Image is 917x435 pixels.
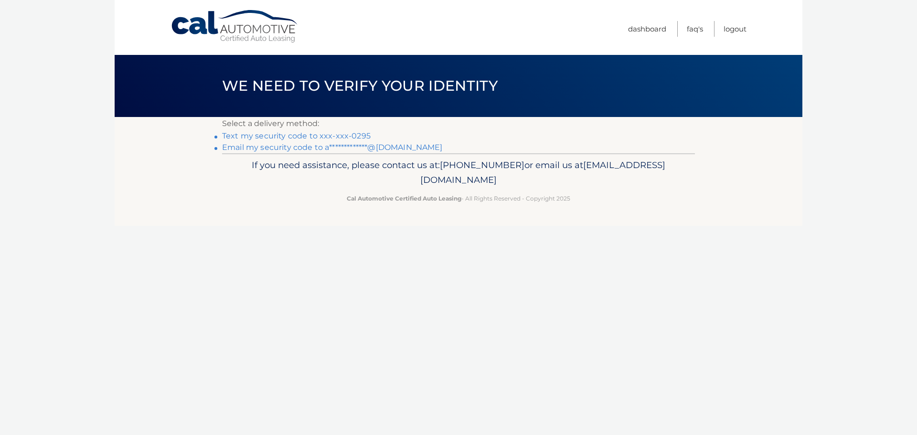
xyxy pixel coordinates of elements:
p: - All Rights Reserved - Copyright 2025 [228,193,689,203]
a: FAQ's [687,21,703,37]
p: Select a delivery method: [222,117,695,130]
a: Logout [724,21,746,37]
a: Cal Automotive [171,10,299,43]
span: We need to verify your identity [222,77,498,95]
strong: Cal Automotive Certified Auto Leasing [347,195,461,202]
span: [PHONE_NUMBER] [440,159,524,170]
a: Dashboard [628,21,666,37]
p: If you need assistance, please contact us at: or email us at [228,158,689,188]
a: Text my security code to xxx-xxx-0295 [222,131,371,140]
